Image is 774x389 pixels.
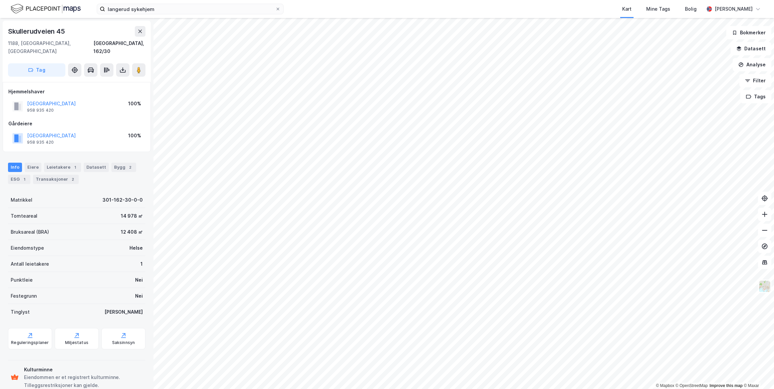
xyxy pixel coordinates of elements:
[741,357,774,389] iframe: Chat Widget
[8,88,145,96] div: Hjemmelshaver
[128,132,141,140] div: 100%
[11,276,33,284] div: Punktleie
[11,212,37,220] div: Tomteareal
[121,212,143,220] div: 14 978 ㎡
[741,357,774,389] div: Kontrollprogram for chat
[685,5,697,13] div: Bolig
[733,58,771,71] button: Analyse
[622,5,632,13] div: Kart
[27,140,54,145] div: 958 935 420
[121,228,143,236] div: 12 408 ㎡
[11,244,44,252] div: Eiendomstype
[84,163,109,172] div: Datasett
[93,39,145,55] div: [GEOGRAPHIC_DATA], 162/30
[11,308,30,316] div: Tinglyst
[135,276,143,284] div: Nei
[33,175,79,184] div: Transaksjoner
[8,63,65,77] button: Tag
[129,244,143,252] div: Helse
[11,3,81,15] img: logo.f888ab2527a4732fd821a326f86c7f29.svg
[27,108,54,113] div: 958 935 420
[758,280,771,293] img: Z
[8,175,30,184] div: ESG
[715,5,753,13] div: [PERSON_NAME]
[731,42,771,55] button: Datasett
[676,383,708,388] a: OpenStreetMap
[104,308,143,316] div: [PERSON_NAME]
[21,176,28,183] div: 1
[8,163,22,172] div: Info
[11,196,32,204] div: Matrikkel
[8,120,145,128] div: Gårdeiere
[105,4,275,14] input: Søk på adresse, matrikkel, gårdeiere, leietakere eller personer
[646,5,670,13] div: Mine Tags
[656,383,674,388] a: Mapbox
[8,39,93,55] div: 1188, [GEOGRAPHIC_DATA], [GEOGRAPHIC_DATA]
[72,164,78,171] div: 1
[11,260,49,268] div: Antall leietakere
[25,163,41,172] div: Eiere
[127,164,133,171] div: 2
[739,74,771,87] button: Filter
[140,260,143,268] div: 1
[11,292,37,300] div: Festegrunn
[135,292,143,300] div: Nei
[128,100,141,108] div: 100%
[11,228,49,236] div: Bruksareal (BRA)
[112,340,135,345] div: Saksinnsyn
[11,340,49,345] div: Reguleringsplaner
[111,163,136,172] div: Bygg
[69,176,76,183] div: 2
[44,163,81,172] div: Leietakere
[740,90,771,103] button: Tags
[102,196,143,204] div: 301-162-30-0-0
[65,340,88,345] div: Miljøstatus
[726,26,771,39] button: Bokmerker
[710,383,743,388] a: Improve this map
[24,366,143,374] div: Kulturminne
[8,26,66,37] div: Skullerudveien 45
